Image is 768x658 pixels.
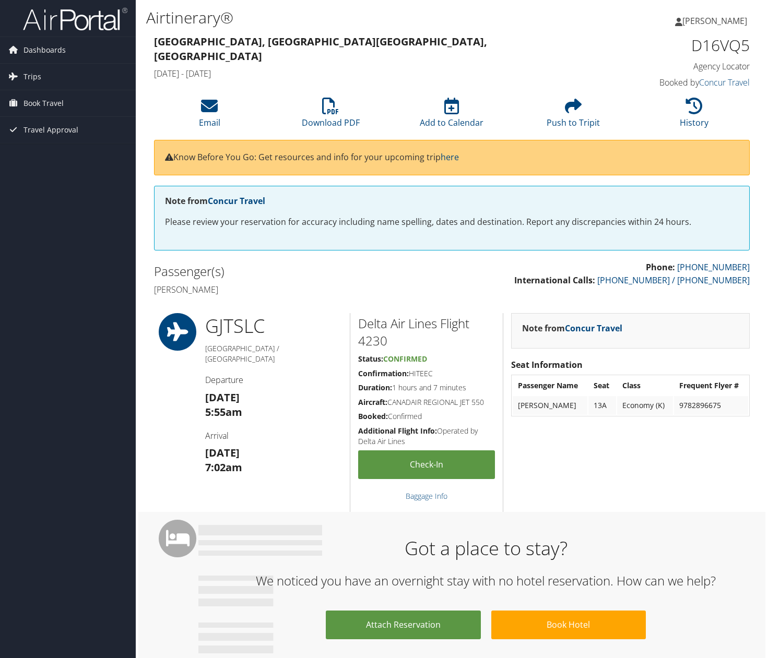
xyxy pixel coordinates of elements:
td: 13A [588,396,616,415]
h2: Delta Air Lines Flight 4230 [358,315,495,350]
h4: Agency Locator [612,61,750,72]
h5: Confirmed [358,411,495,422]
th: Seat [588,376,616,395]
h4: Booked by [612,77,750,88]
h5: 1 hours and 7 minutes [358,382,495,393]
a: Push to Tripit [547,103,600,128]
img: airportal-logo.png [23,7,127,31]
a: Concur Travel [565,322,622,334]
a: Download PDF [302,103,360,128]
p: Please review your reservation for accuracy including name spelling, dates and destination. Repor... [165,216,739,229]
td: Economy (K) [617,396,673,415]
strong: 5:55am [205,405,242,419]
h2: Passenger(s) [154,262,444,280]
span: [PERSON_NAME] [682,15,747,27]
th: Passenger Name [513,376,587,395]
a: History [680,103,708,128]
strong: [DATE] [205,446,240,460]
strong: Note from [165,195,265,207]
a: Baggage Info [406,491,447,501]
span: Dashboards [23,37,66,63]
strong: Phone: [646,261,675,273]
th: Frequent Flyer # [674,376,748,395]
a: Concur Travel [699,77,750,88]
a: Concur Travel [208,195,265,207]
strong: Additional Flight Info: [358,426,437,436]
a: [PERSON_NAME] [675,5,758,37]
td: 9782896675 [674,396,748,415]
a: Check-in [358,450,495,479]
strong: International Calls: [514,274,595,286]
strong: 7:02am [205,460,242,474]
td: [PERSON_NAME] [513,396,587,415]
a: [PHONE_NUMBER] [677,261,750,273]
a: Email [199,103,220,128]
a: here [441,151,459,163]
a: Book Hotel [491,611,646,639]
strong: Seat Information [511,359,583,370]
span: Confirmed [383,354,427,364]
strong: Note from [522,322,622,334]
strong: [GEOGRAPHIC_DATA], [GEOGRAPHIC_DATA] [GEOGRAPHIC_DATA], [GEOGRAPHIC_DATA] [154,34,487,63]
h5: HITEEC [358,368,495,379]
strong: Status: [358,354,383,364]
span: Trips [23,64,41,90]
h4: [DATE] - [DATE] [154,68,597,79]
h2: We noticed you have an overnight stay with no hotel reservation. How can we help? [206,572,765,590]
h1: Airtinerary® [146,7,554,29]
h5: Operated by Delta Air Lines [358,426,495,446]
a: Add to Calendar [420,103,483,128]
h5: CANADAIR REGIONAL JET 550 [358,397,495,408]
span: Travel Approval [23,117,78,143]
h4: Arrival [205,430,342,441]
h4: Departure [205,374,342,386]
h4: [PERSON_NAME] [154,284,444,295]
strong: Booked: [358,411,388,421]
h1: D16VQ5 [612,34,750,56]
span: Book Travel [23,90,64,116]
a: Attach Reservation [326,611,480,639]
h1: GJT SLC [205,313,342,339]
strong: [DATE] [205,390,240,404]
a: [PHONE_NUMBER] / [PHONE_NUMBER] [597,274,750,286]
th: Class [617,376,673,395]
h1: Got a place to stay? [206,535,765,561]
p: Know Before You Go: Get resources and info for your upcoming trip [165,151,739,164]
h5: [GEOGRAPHIC_DATA] / [GEOGRAPHIC_DATA] [205,343,342,364]
strong: Duration: [358,382,392,392]
strong: Aircraft: [358,397,387,407]
strong: Confirmation: [358,368,409,378]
